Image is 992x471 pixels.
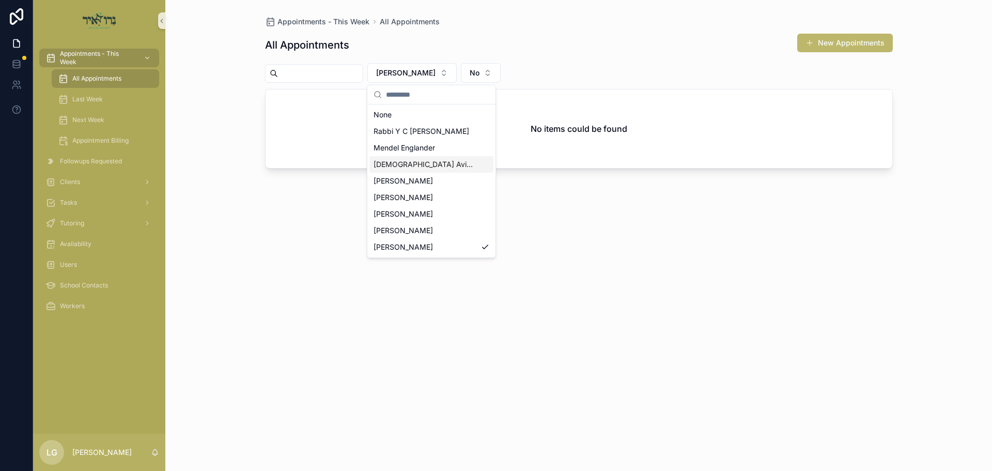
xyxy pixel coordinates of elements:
span: Workers [60,302,85,310]
h2: No items could be found [531,123,627,135]
span: Followups Requested [60,157,122,165]
span: Availability [60,240,91,248]
a: Next Week [52,111,159,129]
div: None [369,107,493,123]
button: Select Button [461,63,501,83]
h1: All Appointments [265,38,349,52]
a: Workers [39,297,159,315]
button: Select Button [367,63,457,83]
span: Tasks [60,199,77,207]
a: Tutoring [39,214,159,233]
a: Appointments - This Week [39,49,159,67]
a: Appointment Billing [52,131,159,150]
span: Appointment Billing [72,136,129,145]
span: School Contacts [60,281,108,290]
a: Availability [39,235,159,253]
span: Last Week [72,95,103,103]
a: All Appointments [380,17,440,27]
span: Appointments - This Week [277,17,369,27]
span: Tutoring [60,219,84,227]
a: Clients [39,173,159,191]
div: Suggestions [367,104,495,257]
a: Tasks [39,193,159,212]
img: App logo [83,12,116,29]
div: scrollable content [33,41,165,329]
a: All Appointments [52,69,159,88]
span: Appointments - This Week [60,50,135,66]
span: [PERSON_NAME] [374,242,433,252]
a: Users [39,255,159,274]
span: [PERSON_NAME] [376,68,436,78]
span: [PERSON_NAME] [374,192,433,203]
span: LG [47,446,57,459]
button: New Appointments [797,34,893,52]
a: Appointments - This Week [265,17,369,27]
span: All Appointments [72,74,121,83]
span: Rabbi Y C [PERSON_NAME] [374,126,469,136]
span: Users [60,261,77,269]
span: Mendel Englander [374,143,435,153]
span: No [470,68,479,78]
span: [DEMOGRAPHIC_DATA] Avigder [PERSON_NAME] [374,159,477,170]
span: Clients [60,178,80,186]
span: [PERSON_NAME] [374,225,433,236]
a: Followups Requested [39,152,159,171]
a: School Contacts [39,276,159,295]
span: Next Week [72,116,104,124]
a: Last Week [52,90,159,109]
span: [PERSON_NAME] [374,176,433,186]
p: [PERSON_NAME] [72,447,132,458]
span: [PERSON_NAME] [374,209,433,219]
